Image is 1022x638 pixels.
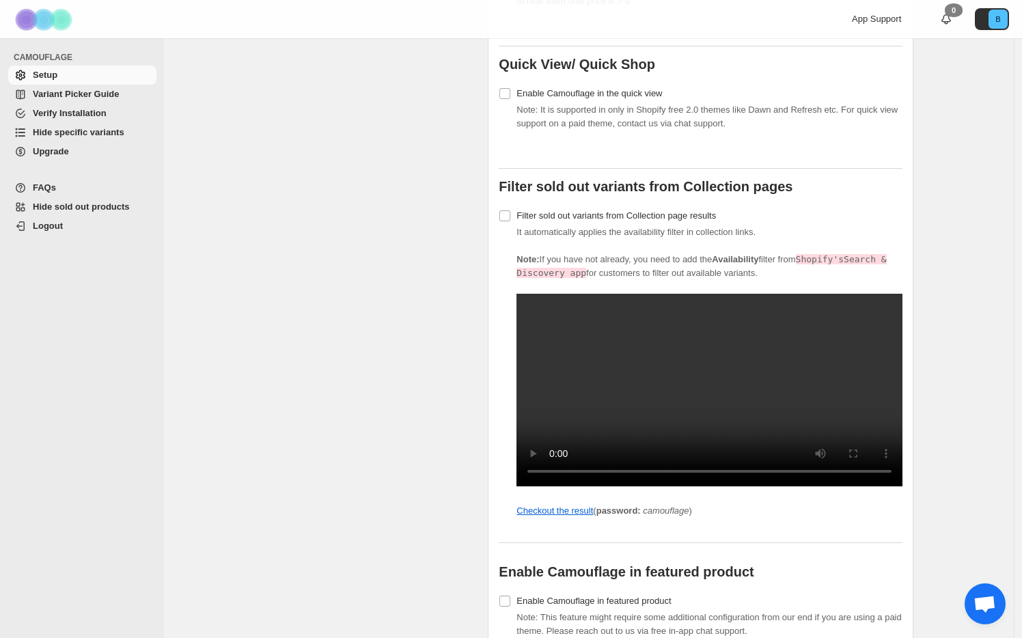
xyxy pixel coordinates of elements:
[516,596,671,606] span: Enable Camouflage in featured product
[516,505,593,516] a: Checkout the result
[965,583,1006,624] div: Aprire la chat
[516,254,886,278] code: Shopify's Search & Discovery app
[995,15,1000,23] text: B
[33,146,69,156] span: Upgrade
[516,294,902,486] video: Add availability filter
[712,254,758,264] strong: Availability
[516,88,662,98] span: Enable Camouflage in the quick view
[516,612,901,636] span: Note: This feature might require some additional configuration from our end if you are using a pa...
[8,217,156,236] a: Logout
[33,89,119,99] span: Variant Picker Guide
[516,210,716,221] span: Filter sold out variants from Collection page results
[11,1,79,38] img: Camouflage
[33,221,63,231] span: Logout
[643,505,689,516] i: camouflage
[989,10,1008,29] span: Avatar with initials B
[33,108,107,118] span: Verify Installation
[8,142,156,161] a: Upgrade
[33,70,57,80] span: Setup
[516,253,902,280] p: If you have not already, you need to add the filter from for customers to filter out available va...
[33,127,124,137] span: Hide specific variants
[939,12,953,26] a: 0
[499,564,754,579] b: Enable Camouflage in featured product
[499,57,655,72] b: Quick View/ Quick Shop
[8,123,156,142] a: Hide specific variants
[596,505,641,516] strong: password:
[975,8,1009,30] button: Avatar with initials B
[516,227,902,518] span: It automatically applies the availability filter in collection links.
[516,254,539,264] b: Note:
[8,197,156,217] a: Hide sold out products
[14,52,157,63] span: CAMOUFLAGE
[33,202,130,212] span: Hide sold out products
[8,85,156,104] a: Variant Picker Guide
[945,3,963,17] div: 0
[852,14,901,24] span: App Support
[8,104,156,123] a: Verify Installation
[516,504,902,518] p: ( )
[8,178,156,197] a: FAQs
[8,66,156,85] a: Setup
[516,105,898,128] span: Note: It is supported in only in Shopify free 2.0 themes like Dawn and Refresh etc. For quick vie...
[499,179,792,194] b: Filter sold out variants from Collection pages
[33,182,56,193] span: FAQs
